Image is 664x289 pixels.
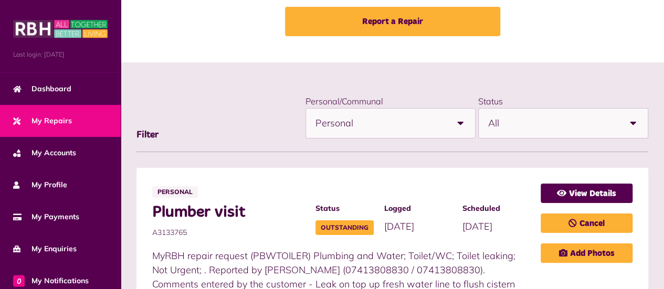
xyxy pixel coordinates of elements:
[462,203,530,214] span: Scheduled
[305,96,383,106] label: Personal/Communal
[541,213,633,233] a: Cancel
[478,96,503,106] label: Status
[13,179,67,190] span: My Profile
[13,83,71,94] span: Dashboard
[13,275,89,286] span: My Notifications
[13,50,108,59] span: Last login: [DATE]
[315,203,374,214] span: Status
[152,186,198,198] span: Personal
[285,7,500,36] a: Report a Repair
[13,115,72,126] span: My Repairs
[136,130,159,140] span: Filter
[315,220,374,235] span: Outstanding
[13,211,79,222] span: My Payments
[152,203,305,222] span: Plumber visit
[152,227,305,238] span: A3133765
[13,275,25,286] span: 0
[13,147,76,158] span: My Accounts
[384,220,414,232] span: [DATE]
[13,18,108,39] img: MyRBH
[315,109,446,138] span: Personal
[488,109,618,138] span: All
[462,220,492,232] span: [DATE]
[13,243,77,254] span: My Enquiries
[541,184,633,203] a: View Details
[384,203,452,214] span: Logged
[541,243,633,263] a: Add Photos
